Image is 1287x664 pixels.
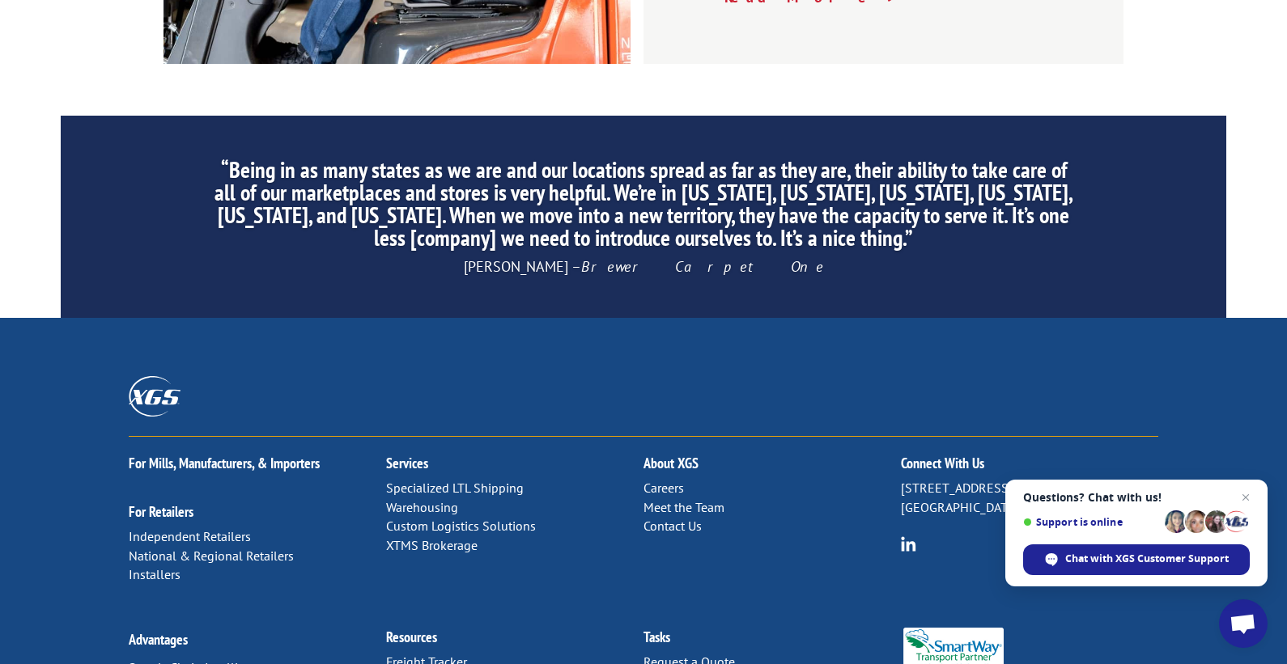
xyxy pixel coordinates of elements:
a: Independent Retailers [129,528,251,544]
a: Warehousing [386,499,458,515]
div: Chat with XGS Customer Support [1023,544,1250,575]
a: Specialized LTL Shipping [386,480,524,496]
a: Installers [129,566,181,582]
a: Contact Us [643,518,702,534]
h2: Connect With Us [901,456,1158,479]
span: [PERSON_NAME] – [464,257,824,276]
a: National & Regional Retailers [129,548,294,564]
h2: Tasks [643,630,901,653]
em: Brewer Carpet One [581,257,824,276]
h2: “Being in as many states as we are and our locations spread as far as they are, their ability to ... [213,159,1074,257]
span: Chat with XGS Customer Support [1065,552,1229,566]
p: [STREET_ADDRESS] [GEOGRAPHIC_DATA], [US_STATE] 37421 [901,479,1158,518]
a: Custom Logistics Solutions [386,518,536,534]
span: Support is online [1023,516,1159,528]
a: For Mills, Manufacturers, & Importers [129,454,320,472]
a: About XGS [643,454,699,472]
a: Advantages [129,630,188,649]
a: Services [386,454,428,472]
span: Close chat [1236,488,1255,507]
a: Meet the Team [643,499,724,515]
a: XTMS Brokerage [386,537,478,553]
div: Open chat [1219,599,1268,648]
a: Careers [643,480,684,496]
a: For Retailers [129,502,193,521]
img: group-6 [901,536,916,552]
span: Questions? Chat with us! [1023,491,1250,504]
img: XGS_Logos_ALL_2024_All_White [129,376,181,416]
a: Resources [386,628,437,646]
